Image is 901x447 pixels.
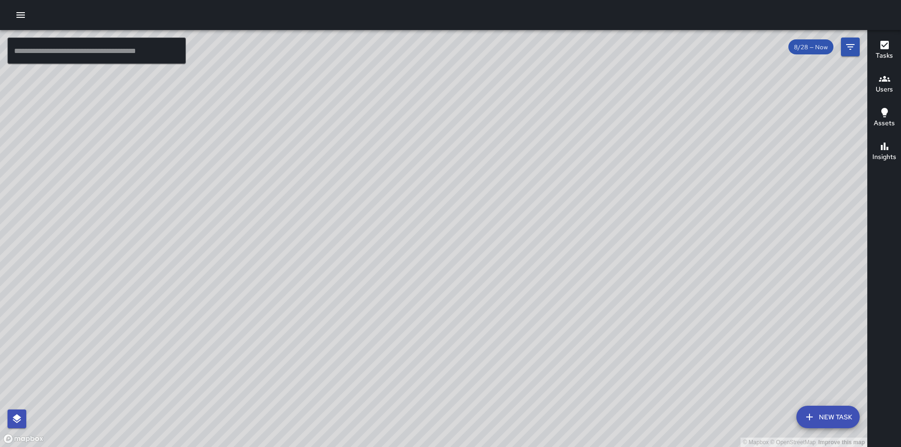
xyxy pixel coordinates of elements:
button: New Task [796,406,860,428]
button: Users [868,68,901,101]
span: 8/28 — Now [788,43,833,51]
button: Insights [868,135,901,169]
button: Assets [868,101,901,135]
h6: Users [876,84,893,95]
button: Filters [841,38,860,56]
h6: Insights [872,152,896,162]
button: Tasks [868,34,901,68]
h6: Tasks [876,51,893,61]
h6: Assets [874,118,895,129]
